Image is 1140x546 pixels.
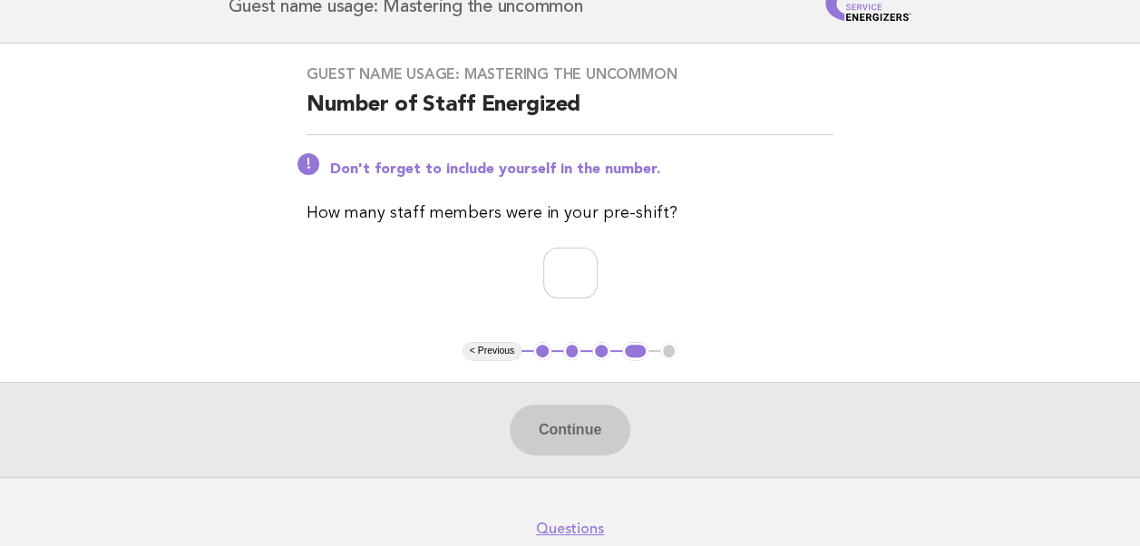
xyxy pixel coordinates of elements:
[463,342,521,360] button: < Previous
[307,91,833,135] h2: Number of Staff Energized
[563,342,581,360] button: 2
[307,65,833,83] h3: Guest name usage: Mastering the uncommon
[592,342,610,360] button: 3
[536,520,604,538] a: Questions
[307,200,833,226] p: How many staff members were in your pre-shift?
[533,342,551,360] button: 1
[330,161,833,179] p: Don't forget to include yourself in the number.
[622,342,648,360] button: 4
